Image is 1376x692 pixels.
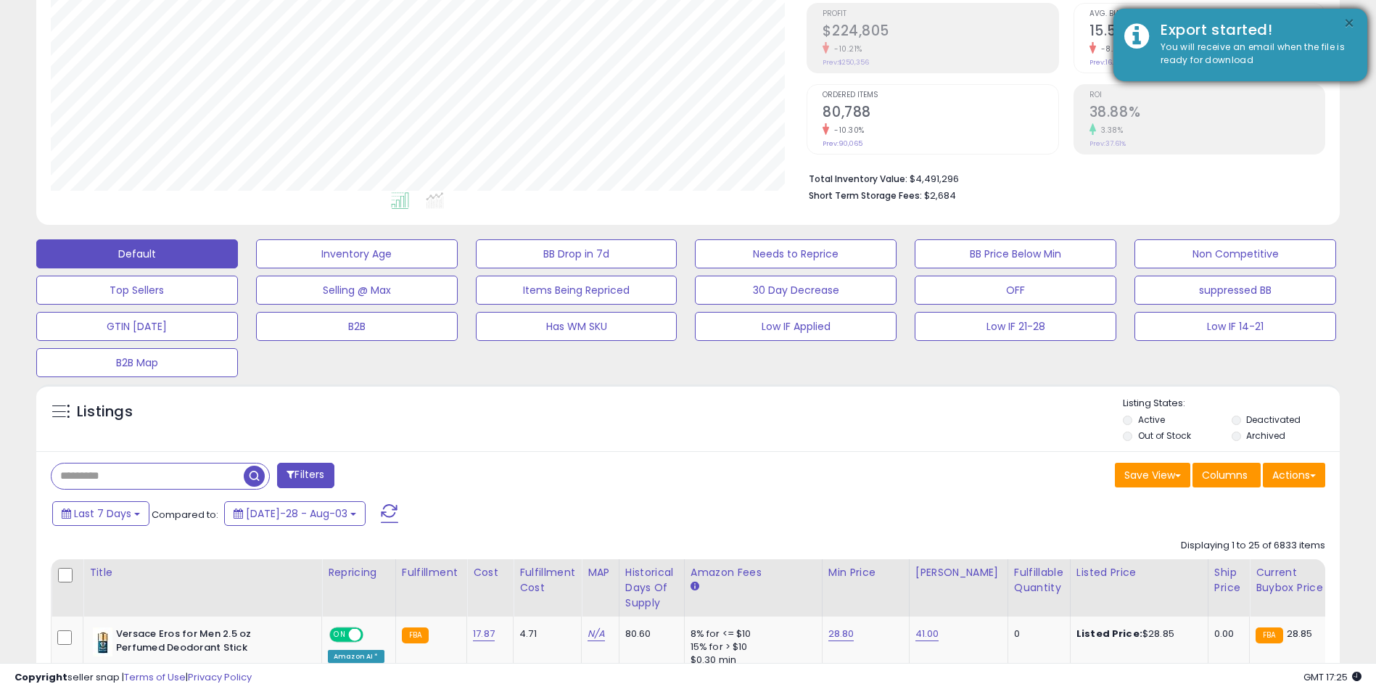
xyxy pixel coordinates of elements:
button: × [1343,15,1355,33]
small: Prev: $250,356 [823,58,869,67]
div: Amazon Fees [691,565,816,580]
a: Terms of Use [124,670,186,684]
button: Selling @ Max [256,276,458,305]
button: Last 7 Days [52,501,149,526]
b: Total Inventory Value: [809,173,907,185]
span: 2025-08-11 17:25 GMT [1303,670,1361,684]
h2: 38.88% [1089,104,1324,123]
h2: 15.53% [1089,22,1324,42]
div: Current Buybox Price [1256,565,1330,596]
span: ROI [1089,91,1324,99]
b: Short Term Storage Fees: [809,189,922,202]
div: Cost [473,565,507,580]
label: Out of Stock [1138,429,1191,442]
div: 0.00 [1214,627,1238,640]
button: B2B [256,312,458,341]
div: Export started! [1150,20,1356,41]
button: Columns [1192,463,1261,487]
div: You will receive an email when the file is ready for download [1150,41,1356,67]
b: Versace Eros for Men 2.5 oz Perfumed Deodorant Stick [116,627,292,658]
button: [DATE]-28 - Aug-03 [224,501,366,526]
a: 41.00 [915,627,939,641]
span: ON [331,629,349,641]
div: 0 [1014,627,1059,640]
small: 3.38% [1096,125,1124,136]
a: 17.87 [473,627,495,641]
button: GTIN [DATE] [36,312,238,341]
small: Prev: 37.61% [1089,139,1126,148]
small: Prev: 90,065 [823,139,862,148]
button: Filters [277,463,334,488]
span: Profit [823,10,1058,18]
span: Last 7 Days [74,506,131,521]
button: B2B Map [36,348,238,377]
button: Low IF Applied [695,312,897,341]
button: Has WM SKU [476,312,677,341]
button: Non Competitive [1134,239,1336,268]
span: Avg. Buybox Share [1089,10,1324,18]
button: Default [36,239,238,268]
span: OFF [361,629,384,641]
div: seller snap | | [15,671,252,685]
b: Listed Price: [1076,627,1142,640]
label: Active [1138,413,1165,426]
button: Actions [1263,463,1325,487]
div: Historical Days Of Supply [625,565,678,611]
div: Listed Price [1076,565,1202,580]
p: Listing States: [1123,397,1340,411]
div: MAP [588,565,613,580]
h2: 80,788 [823,104,1058,123]
small: -10.21% [829,44,862,54]
small: -8.54% [1096,44,1129,54]
img: 41wGMWY4m7L._SL40_.jpg [93,627,112,656]
button: Save View [1115,463,1190,487]
div: Fulfillment [402,565,461,580]
span: Ordered Items [823,91,1058,99]
div: 8% for <= $10 [691,627,811,640]
strong: Copyright [15,670,67,684]
span: [DATE]-28 - Aug-03 [246,506,347,521]
button: BB Drop in 7d [476,239,677,268]
a: Privacy Policy [188,670,252,684]
div: Title [89,565,316,580]
button: suppressed BB [1134,276,1336,305]
div: Min Price [828,565,903,580]
button: Inventory Age [256,239,458,268]
button: 30 Day Decrease [695,276,897,305]
button: Top Sellers [36,276,238,305]
div: 15% for > $10 [691,640,811,654]
div: 80.60 [625,627,673,640]
span: Columns [1202,468,1248,482]
span: 28.85 [1287,627,1313,640]
div: $28.85 [1076,627,1197,640]
div: [PERSON_NAME] [915,565,1002,580]
button: Low IF 21-28 [915,312,1116,341]
div: Repricing [328,565,390,580]
small: -10.30% [829,125,865,136]
div: Fulfillment Cost [519,565,575,596]
h5: Listings [77,402,133,422]
div: Ship Price [1214,565,1243,596]
div: Displaying 1 to 25 of 6833 items [1181,539,1325,553]
span: $2,684 [924,189,956,202]
small: Prev: 16.98% [1089,58,1126,67]
div: Fulfillable Quantity [1014,565,1064,596]
small: Amazon Fees. [691,580,699,593]
label: Deactivated [1246,413,1301,426]
label: Archived [1246,429,1285,442]
button: Needs to Reprice [695,239,897,268]
small: FBA [402,627,429,643]
h2: $224,805 [823,22,1058,42]
button: BB Price Below Min [915,239,1116,268]
button: OFF [915,276,1116,305]
span: Compared to: [152,508,218,522]
li: $4,491,296 [809,169,1314,186]
div: 4.71 [519,627,570,640]
button: Low IF 14-21 [1134,312,1336,341]
a: N/A [588,627,605,641]
a: 28.80 [828,627,854,641]
small: FBA [1256,627,1282,643]
button: Items Being Repriced [476,276,677,305]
